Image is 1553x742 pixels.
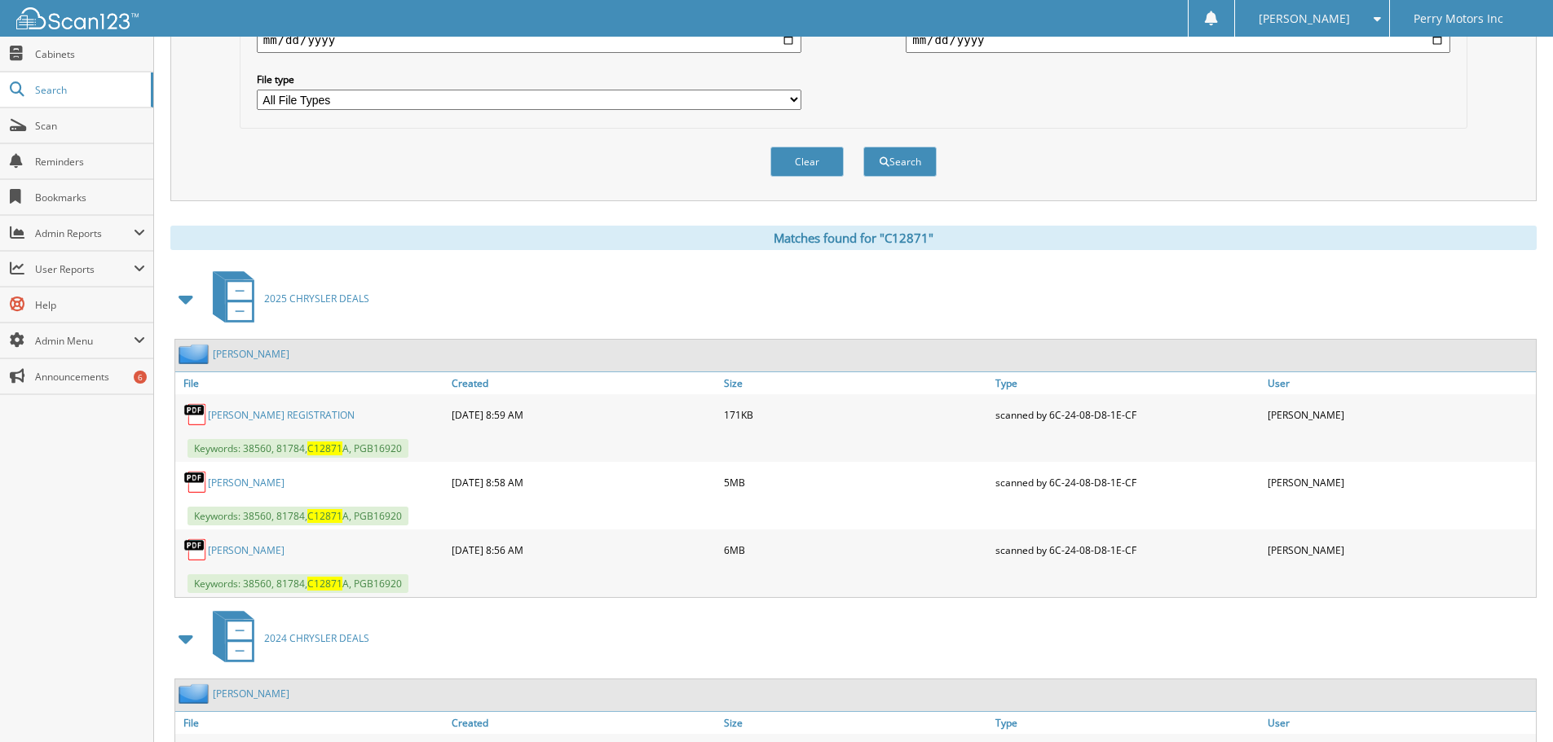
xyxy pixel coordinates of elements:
[720,533,992,566] div: 6MB
[213,687,289,700] a: [PERSON_NAME]
[213,347,289,361] a: [PERSON_NAME]
[35,298,145,312] span: Help
[179,344,213,364] img: folder2.png
[1414,14,1503,24] span: Perry Motors Inc
[906,27,1450,53] input: end
[257,27,801,53] input: start
[307,509,342,523] span: C12871
[863,147,937,177] button: Search
[35,119,145,133] span: Scan
[991,372,1264,394] a: Type
[1264,712,1536,734] a: User
[1259,14,1350,24] span: [PERSON_NAME]
[770,147,844,177] button: Clear
[208,408,355,422] a: [PERSON_NAME] REGISTRATION
[1264,466,1536,498] div: [PERSON_NAME]
[264,292,369,305] span: 2025 CHRYSLER DEALS
[264,631,369,645] span: 2024 CHRYSLER DEALS
[208,476,285,490] a: [PERSON_NAME]
[183,402,208,427] img: PDF.png
[35,226,134,240] span: Admin Reports
[134,371,147,384] div: 6
[179,683,213,704] img: folder2.png
[448,372,720,394] a: Created
[183,538,208,562] img: PDF.png
[720,712,992,734] a: Size
[175,372,448,394] a: File
[991,398,1264,431] div: scanned by 6C-24-08-D8-1E-CF
[35,334,134,348] span: Admin Menu
[175,712,448,734] a: File
[35,370,145,384] span: Announcements
[257,72,801,86] label: File type
[35,155,145,169] span: Reminders
[188,574,408,593] span: Keywords: 38560, 81784, A, PGB16920
[448,398,720,431] div: [DATE] 8:59 AM
[35,191,145,204] span: Bookmarks
[170,226,1537,250] div: Matches found for "C12871"
[307,577,342,591] span: C12871
[720,398,992,431] div: 171KB
[188,507,408,525] span: Keywords: 38560, 81784, A, PGB16920
[35,83,143,97] span: Search
[1264,533,1536,566] div: [PERSON_NAME]
[188,439,408,458] span: Keywords: 38560, 81784, A, PGB16920
[183,470,208,494] img: PDF.png
[448,533,720,566] div: [DATE] 8:56 AM
[208,543,285,557] a: [PERSON_NAME]
[991,533,1264,566] div: scanned by 6C-24-08-D8-1E-CF
[307,441,342,455] span: C12871
[203,266,369,331] a: 2025 CHRYSLER DEALS
[1471,664,1553,742] iframe: Chat Widget
[1264,372,1536,394] a: User
[203,606,369,670] a: 2024 CHRYSLER DEALS
[991,712,1264,734] a: Type
[1264,398,1536,431] div: [PERSON_NAME]
[448,466,720,498] div: [DATE] 8:58 AM
[720,372,992,394] a: Size
[35,262,134,276] span: User Reports
[448,712,720,734] a: Created
[720,466,992,498] div: 5MB
[16,7,139,29] img: scan123-logo-white.svg
[35,47,145,61] span: Cabinets
[991,466,1264,498] div: scanned by 6C-24-08-D8-1E-CF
